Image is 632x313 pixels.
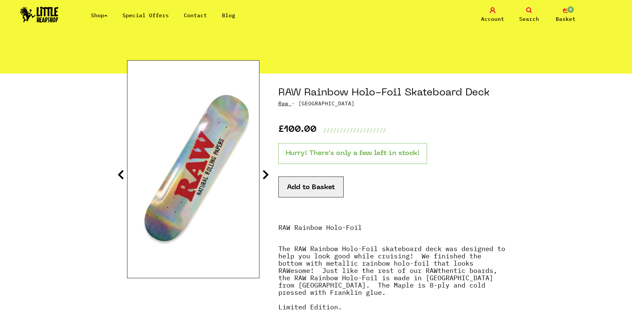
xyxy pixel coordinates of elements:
p: /////////////////// [323,126,386,134]
strong: RAW Rainbow Holo-Foil [278,223,362,232]
span: Search [519,15,539,23]
h1: RAW Rainbow Holo-Foil Skateboard Deck [278,87,505,99]
a: Special Offers [122,12,169,19]
span: 0 [567,6,575,14]
p: · [GEOGRAPHIC_DATA] [278,99,505,107]
p: £100.00 [278,126,316,134]
img: Little Head Shop Logo [20,7,58,23]
img: RAW Rainbow Holo-Foil Skateboard Deck image 1 [127,87,259,251]
button: Add to Basket [278,177,344,197]
a: Shop [91,12,107,19]
strong: The RAW Rainbow Holo-Foil skateboard deck was designed to help you look good while cruising! We f... [278,244,505,311]
a: Raw [278,100,288,107]
span: Basket [556,15,576,23]
a: Blog [222,12,235,19]
p: Hurry! There's only a few left in stock! [278,143,427,164]
span: Account [481,15,504,23]
a: 0 Basket [549,7,582,23]
a: Search [513,7,546,23]
a: All Products [127,33,181,41]
a: Contact [184,12,207,19]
